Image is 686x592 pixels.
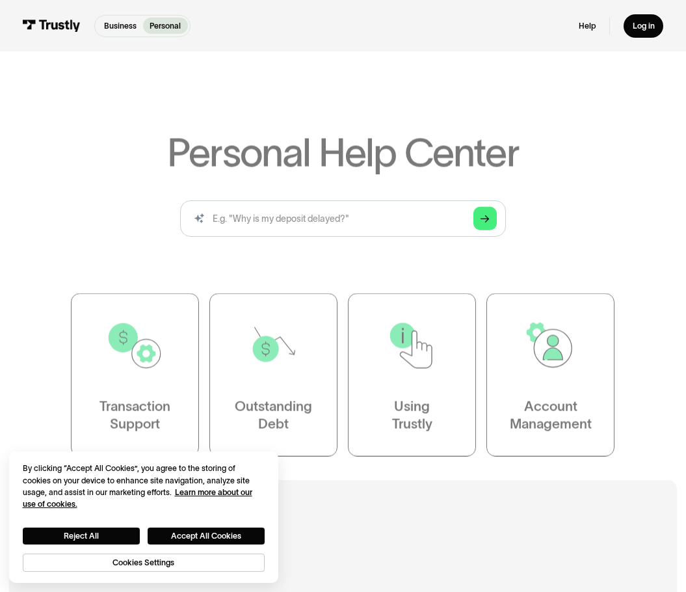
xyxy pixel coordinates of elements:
div: Outstanding Debt [235,397,312,433]
a: Personal [143,18,188,34]
div: Cookie banner [9,451,278,583]
div: Transaction Support [99,397,170,433]
a: Help [579,21,596,31]
a: OutstandingDebt [209,293,337,457]
a: Log in [624,14,664,38]
a: More information about your privacy, opens in a new tab [23,488,252,508]
input: search [180,200,506,236]
a: UsingTrustly [349,293,477,457]
button: Reject All [23,528,140,545]
button: Accept All Cookies [148,528,265,545]
div: Privacy [23,463,265,572]
img: Trustly Logo [23,20,81,32]
form: Search [180,200,506,236]
div: Account Management [510,397,592,433]
a: AccountManagement [487,293,615,457]
p: Personal [150,20,181,32]
div: Log in [633,21,655,31]
a: TransactionSupport [71,293,199,457]
div: Using Trustly [392,397,432,433]
h1: Personal Help Center [167,133,519,172]
a: Business [97,18,143,34]
button: Cookies Settings [23,554,265,572]
p: Business [104,20,137,32]
div: By clicking “Accept All Cookies”, you agree to the storing of cookies on your device to enhance s... [23,463,265,509]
